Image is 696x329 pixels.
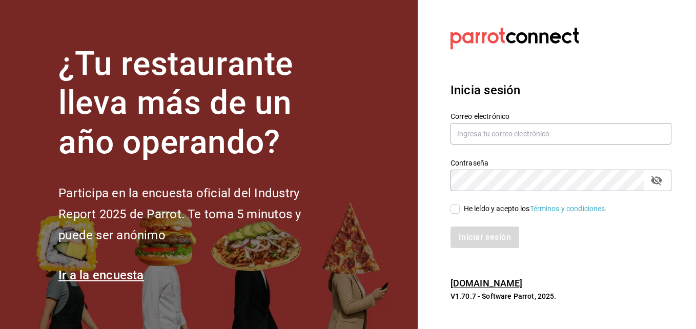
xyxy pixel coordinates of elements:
a: Términos y condiciones. [530,204,607,213]
p: V1.70.7 - Software Parrot, 2025. [451,291,671,301]
input: Ingresa tu correo electrónico [451,123,671,145]
h1: ¿Tu restaurante lleva más de un año operando? [58,45,335,162]
a: Ir a la encuesta [58,268,144,282]
div: He leído y acepto los [464,203,607,214]
label: Contraseña [451,159,671,166]
h3: Inicia sesión [451,81,671,99]
button: Campo de contraseña [648,172,665,189]
label: Correo electrónico [451,112,671,119]
a: [DOMAIN_NAME] [451,278,523,289]
h2: Participa en la encuesta oficial del Industry Report 2025 de Parrot. Te toma 5 minutos y puede se... [58,183,335,245]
